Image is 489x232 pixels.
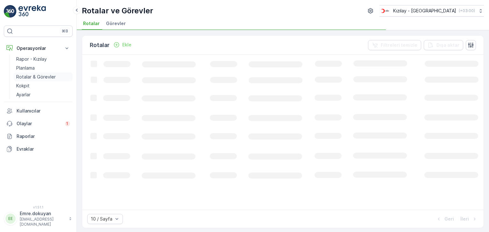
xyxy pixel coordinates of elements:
a: Olaylar1 [4,117,73,130]
span: Görevler [106,20,126,27]
p: Raporlar [17,133,70,140]
p: Filtreleri temizle [381,42,417,48]
p: Rotalar [90,41,110,50]
button: İleri [460,215,478,223]
p: Ayarlar [16,92,31,98]
button: Geri [435,215,455,223]
a: Raporlar [4,130,73,143]
span: Rotalar [83,20,100,27]
img: k%C4%B1z%C4%B1lay_D5CCths_t1JZB0k.png [379,7,391,14]
p: ( +03:00 ) [459,8,475,13]
button: Filtreleri temizle [368,40,421,50]
p: Planlama [16,65,35,71]
img: logo [4,5,17,18]
p: ⌘B [62,29,68,34]
p: Operasyonlar [17,45,60,51]
a: Rotalar & Görevler [14,72,73,81]
a: Evraklar [4,143,73,155]
button: Operasyonlar [4,42,73,55]
button: Kızılay - [GEOGRAPHIC_DATA](+03:00) [379,5,484,17]
p: 1 [66,121,69,126]
a: Planlama [14,64,73,72]
div: EE [5,214,16,224]
a: Kokpit [14,81,73,90]
p: Geri [444,216,454,222]
a: Kullanıcılar [4,105,73,117]
p: İleri [460,216,469,222]
p: [EMAIL_ADDRESS][DOMAIN_NAME] [20,217,66,227]
a: Rapor - Kızılay [14,55,73,64]
img: logo_light-DOdMpM7g.png [18,5,46,18]
p: Rotalar & Görevler [16,74,56,80]
p: Dışa aktar [436,42,459,48]
p: Emre.dokuyan [20,210,66,217]
p: Kokpit [16,83,30,89]
button: Dışa aktar [424,40,463,50]
button: EEEmre.dokuyan[EMAIL_ADDRESS][DOMAIN_NAME] [4,210,73,227]
p: Kızılay - [GEOGRAPHIC_DATA] [393,8,456,14]
a: Ayarlar [14,90,73,99]
p: Rotalar ve Görevler [82,6,153,16]
p: Rapor - Kızılay [16,56,47,62]
p: Olaylar [17,120,61,127]
button: Ekle [111,41,134,49]
p: Kullanıcılar [17,108,70,114]
p: Evraklar [17,146,70,152]
span: v 1.51.1 [4,205,73,209]
p: Ekle [122,42,131,48]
